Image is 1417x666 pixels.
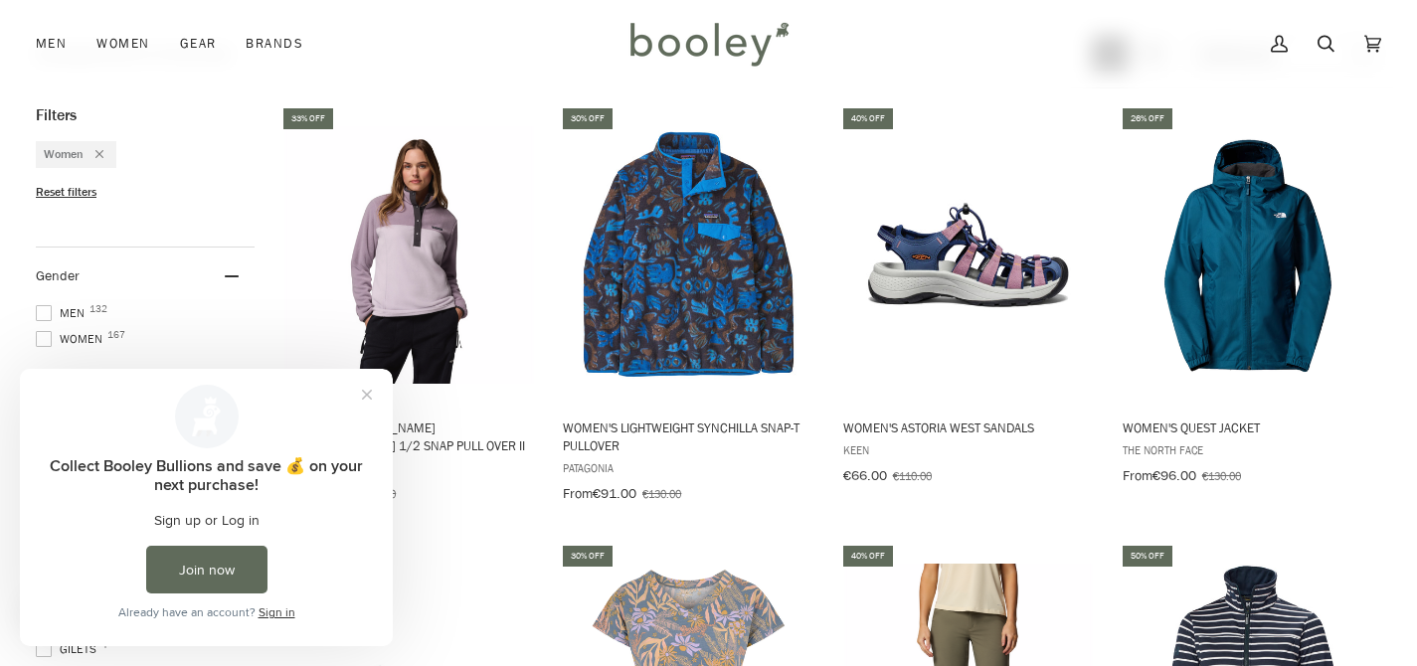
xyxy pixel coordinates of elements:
span: From [1123,466,1152,485]
span: €91.00 [593,484,636,503]
div: 26% off [1123,108,1172,129]
span: Women's Lightweight Synchilla Snap-T Pullover [563,418,814,454]
span: Men [36,304,90,322]
span: €96.00 [1152,466,1196,485]
a: Women's Astoria West Sandals [840,105,1098,491]
span: Women [36,330,108,348]
div: Remove filter: Women [84,146,103,163]
span: Women's [PERSON_NAME][GEOGRAPHIC_DATA] 1/2 Snap Pull Over II [283,418,535,454]
span: Women [44,146,84,163]
span: Reset filters [36,184,96,201]
span: Keen [843,441,1095,458]
span: Women's Quest Jacket [1123,418,1374,436]
span: Filters [36,105,77,125]
span: Men [36,34,67,54]
span: 132 [89,304,107,314]
img: Booley [621,15,796,73]
span: Gear [180,34,217,54]
div: 30% off [563,546,613,567]
span: Gender [36,266,80,285]
div: 40% off [843,546,893,567]
span: Brands [246,34,303,54]
span: €130.00 [642,485,681,502]
li: Reset filters [36,184,255,201]
span: The North Face [1123,441,1374,458]
div: 33% off [283,108,333,129]
span: €110.00 [893,467,932,484]
span: Patagonia [563,459,814,476]
div: 40% off [843,108,893,129]
a: Women's Benton Springs 1/2 Snap Pull Over II [280,105,538,509]
a: Women's Quest Jacket [1120,105,1377,491]
span: From [563,484,593,503]
span: 167 [107,330,125,340]
span: €66.00 [843,466,887,485]
span: Columbia [283,459,535,476]
span: Women [96,34,149,54]
iframe: Loyalty program pop-up with offers and actions [20,369,393,646]
div: 30% off [563,108,613,129]
span: 4 [101,640,107,650]
span: €130.00 [1202,467,1241,484]
a: Women's Lightweight Synchilla Snap-T Pullover [560,105,817,509]
span: Women's Astoria West Sandals [843,418,1095,436]
img: Patagonia Women's Lightweight Synchilla Snap-T Pullover Across Oceans / Pitch Blue - Booley Galway [560,126,817,384]
div: 50% off [1123,546,1172,567]
img: Keen Women's Astoria West Sandals Nostalgia Rose / Tangerine - Booley Galway [840,126,1098,384]
span: Gilets [36,640,102,658]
